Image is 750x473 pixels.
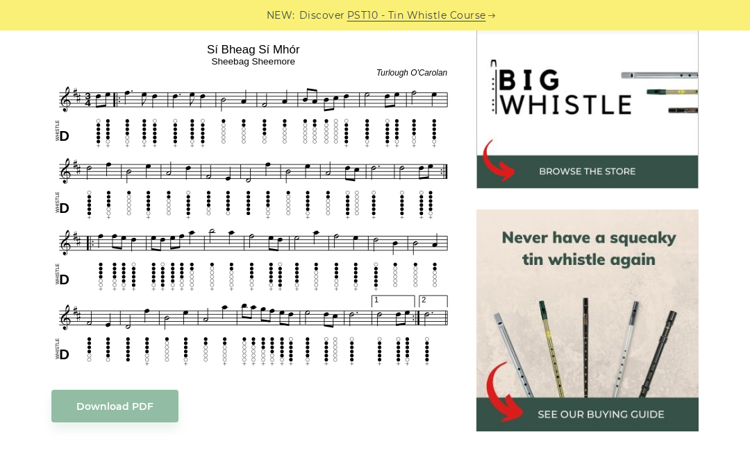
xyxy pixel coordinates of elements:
a: Download PDF [51,390,178,422]
img: SÃ­ Bheag SÃ­ MhÃ³r Tin Whistle Tab & Sheet Music [51,38,456,369]
a: PST10 - Tin Whistle Course [347,8,486,24]
span: NEW: [267,8,295,24]
span: Discover [299,8,345,24]
img: tin whistle buying guide [476,209,699,431]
